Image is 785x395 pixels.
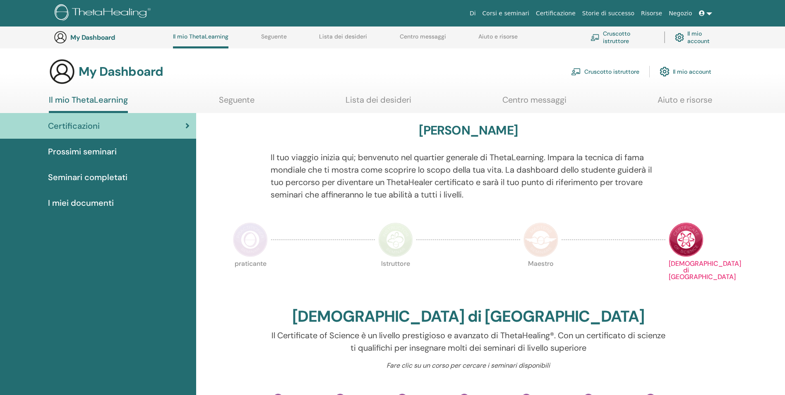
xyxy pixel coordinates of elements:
[523,222,558,257] img: Master
[675,31,684,44] img: cog.svg
[48,171,127,183] span: Seminari completati
[49,58,75,85] img: generic-user-icon.jpg
[70,34,153,41] h3: My Dashboard
[319,33,367,46] a: Lista dei desideri
[658,95,712,111] a: Aiuto e risorse
[675,28,723,46] a: Il mio account
[419,123,518,138] h3: [PERSON_NAME]
[665,6,695,21] a: Negozio
[571,63,639,81] a: Cruscotto istruttore
[261,33,287,46] a: Seguente
[233,260,268,295] p: praticante
[271,151,666,201] p: Il tuo viaggio inizia qui; benvenuto nel quartier generale di ThetaLearning. Impara la tecnica di...
[48,120,100,132] span: Certificazioni
[591,34,600,41] img: chalkboard-teacher.svg
[478,33,518,46] a: Aiuto e risorse
[346,95,411,111] a: Lista dei desideri
[173,33,228,48] a: Il mio ThetaLearning
[378,222,413,257] img: Instructor
[48,197,114,209] span: I miei documenti
[571,68,581,75] img: chalkboard-teacher.svg
[271,329,666,354] p: Il Certificate of Science è un livello prestigioso e avanzato di ThetaHealing®. Con un certificat...
[466,6,479,21] a: Di
[669,222,703,257] img: Certificate of Science
[55,4,154,23] img: logo.png
[638,6,665,21] a: Risorse
[479,6,533,21] a: Corsi e seminari
[533,6,579,21] a: Certificazione
[219,95,254,111] a: Seguente
[579,6,638,21] a: Storie di successo
[79,64,163,79] h3: My Dashboard
[523,260,558,295] p: Maestro
[591,28,654,46] a: Cruscotto istruttore
[660,65,670,79] img: cog.svg
[669,260,703,295] p: [DEMOGRAPHIC_DATA] di [GEOGRAPHIC_DATA]
[660,63,711,81] a: Il mio account
[49,95,128,113] a: Il mio ThetaLearning
[378,260,413,295] p: Istruttore
[48,145,117,158] span: Prossimi seminari
[502,95,567,111] a: Centro messaggi
[271,361,666,371] p: Fare clic su un corso per cercare i seminari disponibili
[54,31,67,44] img: generic-user-icon.jpg
[233,222,268,257] img: Practitioner
[400,33,446,46] a: Centro messaggi
[292,307,644,326] h2: [DEMOGRAPHIC_DATA] di [GEOGRAPHIC_DATA]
